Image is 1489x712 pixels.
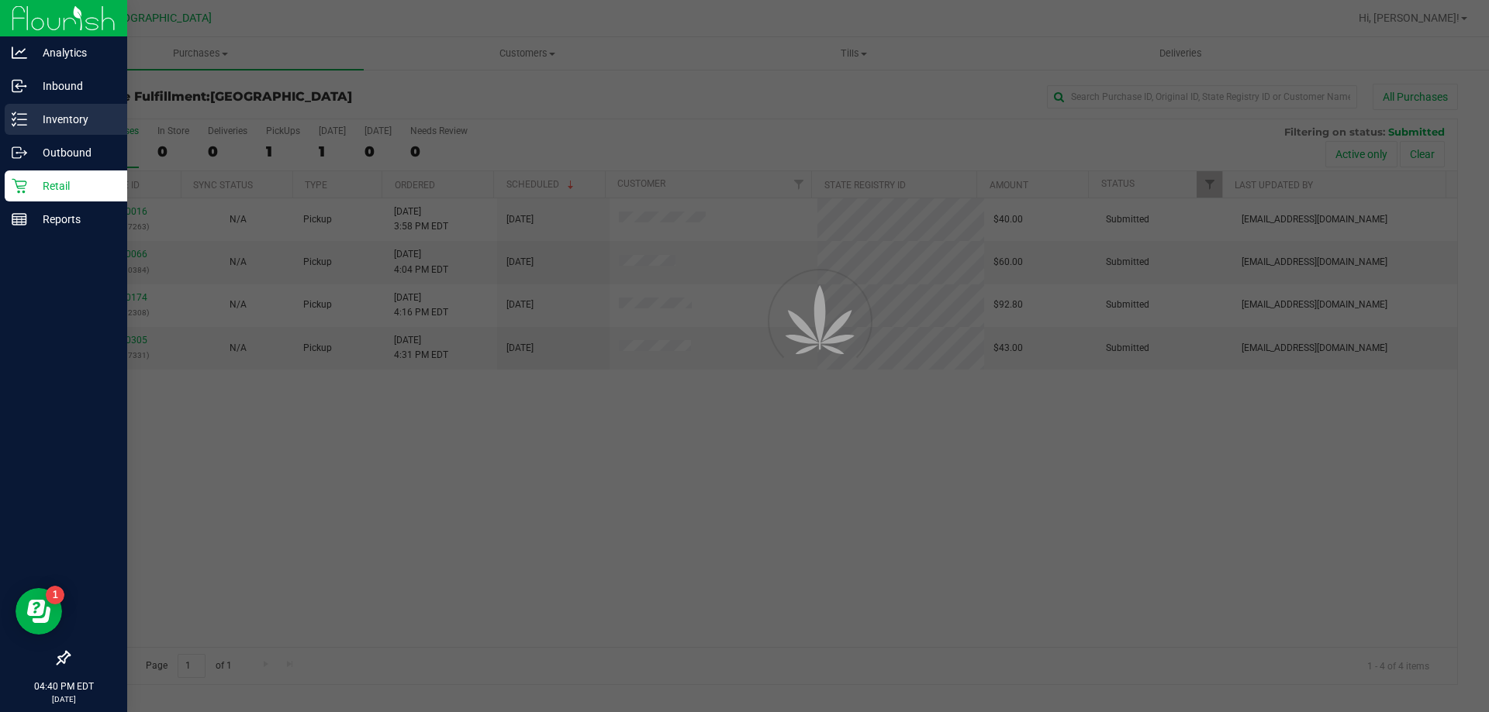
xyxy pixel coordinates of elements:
[12,145,27,160] inline-svg: Outbound
[46,586,64,604] iframe: Resource center unread badge
[7,693,120,705] p: [DATE]
[12,178,27,194] inline-svg: Retail
[27,177,120,195] p: Retail
[12,212,27,227] inline-svg: Reports
[12,78,27,94] inline-svg: Inbound
[12,45,27,60] inline-svg: Analytics
[27,210,120,229] p: Reports
[16,588,62,635] iframe: Resource center
[27,110,120,129] p: Inventory
[12,112,27,127] inline-svg: Inventory
[27,77,120,95] p: Inbound
[27,143,120,162] p: Outbound
[27,43,120,62] p: Analytics
[7,679,120,693] p: 04:40 PM EDT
